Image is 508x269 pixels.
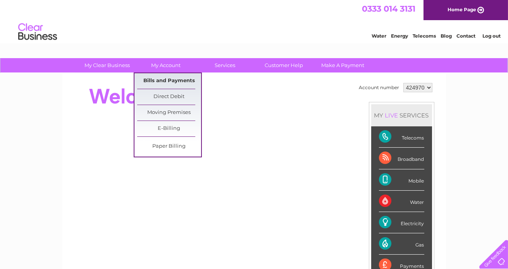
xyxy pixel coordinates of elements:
[379,212,424,233] div: Electricity
[379,191,424,212] div: Water
[456,33,475,39] a: Contact
[384,112,400,119] div: LIVE
[137,139,201,154] a: Paper Billing
[372,33,386,39] a: Water
[379,169,424,191] div: Mobile
[75,58,139,72] a: My Clear Business
[193,58,257,72] a: Services
[371,104,432,126] div: MY SERVICES
[18,20,57,44] img: logo.png
[413,33,436,39] a: Telecoms
[362,4,415,14] a: 0333 014 3131
[441,33,452,39] a: Blog
[252,58,316,72] a: Customer Help
[482,33,501,39] a: Log out
[137,121,201,136] a: E-Billing
[134,58,198,72] a: My Account
[379,126,424,148] div: Telecoms
[379,233,424,255] div: Gas
[391,33,408,39] a: Energy
[137,105,201,121] a: Moving Premises
[71,4,437,38] div: Clear Business is a trading name of Verastar Limited (registered in [GEOGRAPHIC_DATA] No. 3667643...
[311,58,375,72] a: Make A Payment
[379,148,424,169] div: Broadband
[137,89,201,105] a: Direct Debit
[137,73,201,89] a: Bills and Payments
[357,81,401,94] td: Account number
